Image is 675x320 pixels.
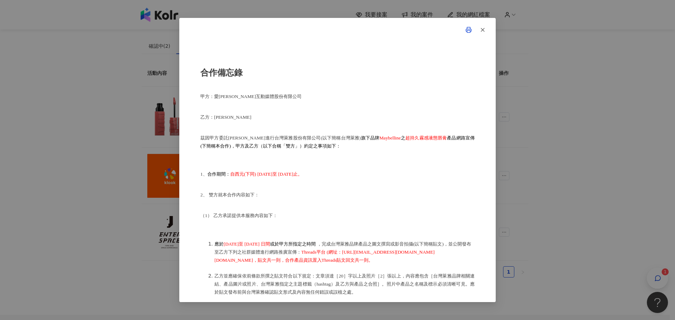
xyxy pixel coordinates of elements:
[209,192,259,197] span: 雙方就本合作內容如下：
[200,94,302,99] span: 甲方：愛[PERSON_NAME]互動媒體股份有限公司
[214,241,224,247] span: 應於
[214,273,475,295] span: 乙方並應確保依前條款所撰之貼文符合以下規定：文章須達［20］字以上及照片［2］張以上，內容應包含［台灣萊雅品牌相關連結、產品圖片或照片、台灣萊雅指定之主題標籤（hashtag）及乙方與產品之合照...
[405,135,447,141] span: 超持久霧感液態唇膏
[200,213,212,218] span: （1）
[230,172,302,177] span: 自西元(下同) [DATE]至 [DATE]止。
[379,135,401,141] span: Maybelline
[401,135,405,141] span: 之
[200,68,243,77] strong: 合作備忘錄
[200,135,361,141] span: 茲因甲方委託[PERSON_NAME]進行台灣萊雅股份有限公司(以下簡稱台灣萊雅)
[200,115,251,120] span: 乙方：[PERSON_NAME]
[207,172,230,177] span: 合作期間：
[200,192,207,197] span: 2、
[224,241,270,247] span: [DATE]至 [DATE] 日間
[200,135,475,149] span: 產品網路宣傳(下簡稱本合作)，甲方及乙方（以下合稱「雙方」）約定之事項如下：
[214,241,471,255] span: ，完成台灣萊雅品牌產品之圖文撰寫或影音拍攝(以下簡稱貼文)，並公開發布至乙方下列之社群媒體進行網路推廣宣傳：
[200,46,475,302] div: [x] 當我按下「我同意」按鈕後，即代表我已審閱並同意本文件之全部內容，且我是合法或有權限的簽署人。(GMT+8 [DATE] 15:48)
[213,213,277,218] span: 乙方承諾提供本服務內容如下：
[361,135,380,141] span: 旗下品牌
[214,249,435,263] span: Threads平台 (網址：[URL][EMAIL_ADDRESS][DOMAIN_NAME][DOMAIN_NAME]，貼文共一則，合作產品資訊置入Threads貼文回文共一則。
[200,172,207,177] span: 1、
[270,241,316,247] span: 或於甲方所指定之時間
